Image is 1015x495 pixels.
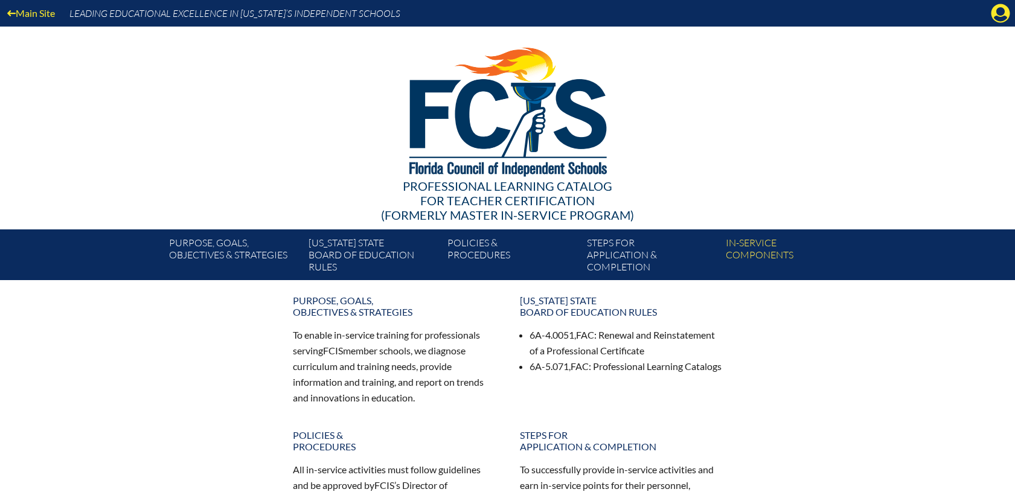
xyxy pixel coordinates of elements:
[164,234,303,280] a: Purpose, goals,objectives & strategies
[293,327,496,405] p: To enable in-service training for professionals serving member schools, we diagnose curriculum an...
[323,345,343,356] span: FCIS
[160,179,856,222] div: Professional Learning Catalog (formerly Master In-service Program)
[576,329,594,340] span: FAC
[582,234,721,280] a: Steps forapplication & completion
[991,4,1010,23] svg: Manage account
[571,360,589,372] span: FAC
[286,424,503,457] a: Policies &Procedures
[374,479,394,491] span: FCIS
[286,290,503,322] a: Purpose, goals,objectives & strategies
[2,5,60,21] a: Main Site
[721,234,860,280] a: In-servicecomponents
[304,234,443,280] a: [US_STATE] StateBoard of Education rules
[513,290,730,322] a: [US_STATE] StateBoard of Education rules
[513,424,730,457] a: Steps forapplication & completion
[420,193,595,208] span: for Teacher Certification
[530,359,723,374] li: 6A-5.071, : Professional Learning Catalogs
[383,27,632,191] img: FCISlogo221.eps
[530,327,723,359] li: 6A-4.0051, : Renewal and Reinstatement of a Professional Certificate
[443,234,581,280] a: Policies &Procedures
